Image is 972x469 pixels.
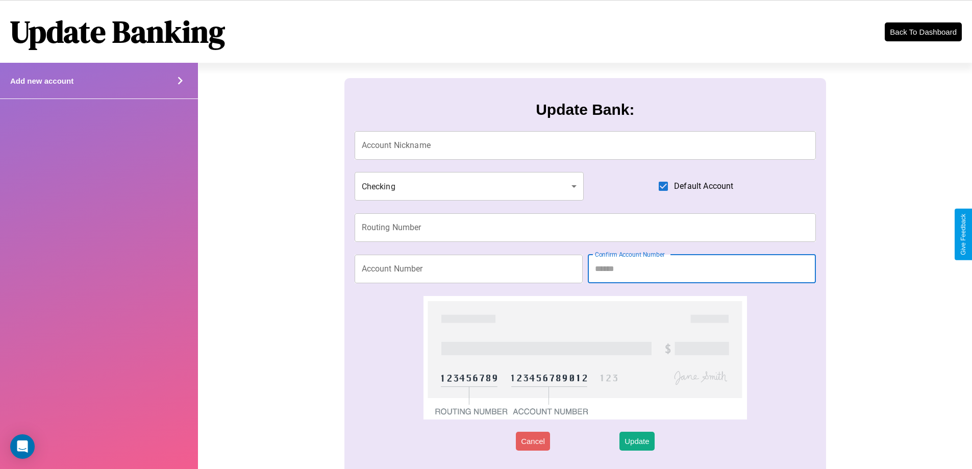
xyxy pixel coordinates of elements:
[423,296,746,419] img: check
[10,434,35,459] div: Open Intercom Messenger
[960,214,967,255] div: Give Feedback
[516,432,550,451] button: Cancel
[355,172,584,201] div: Checking
[619,432,654,451] button: Update
[10,11,225,53] h1: Update Banking
[674,180,733,192] span: Default Account
[595,250,665,259] label: Confirm Account Number
[885,22,962,41] button: Back To Dashboard
[10,77,73,85] h4: Add new account
[536,101,634,118] h3: Update Bank:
